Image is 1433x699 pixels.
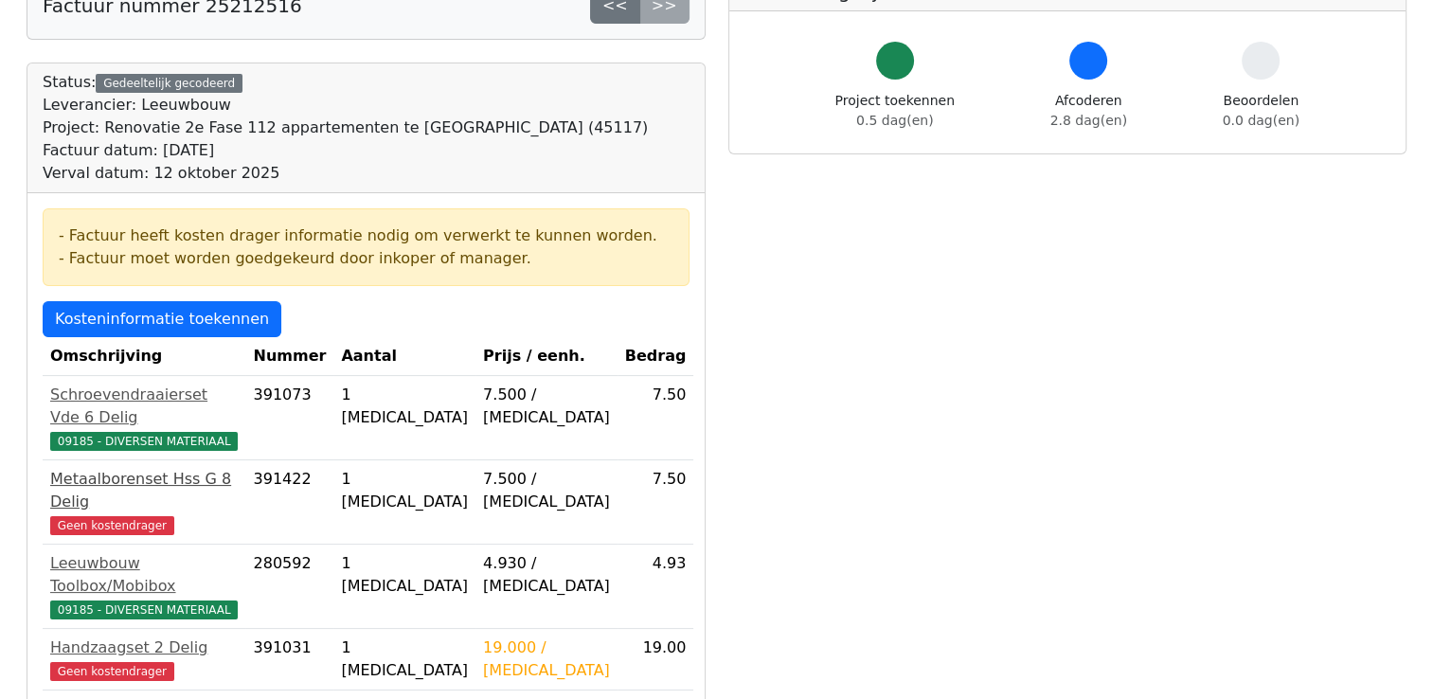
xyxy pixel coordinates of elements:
[50,662,174,681] span: Geen kostendrager
[59,247,673,270] div: - Factuur moet worden goedgekeurd door inkoper of manager.
[50,384,238,429] div: Schroevendraaierset Vde 6 Delig
[1050,91,1127,131] div: Afcoderen
[341,636,468,682] div: 1 [MEDICAL_DATA]
[618,629,694,690] td: 19.00
[245,460,333,545] td: 391422
[43,301,281,337] a: Kosteninformatie toekennen
[341,552,468,598] div: 1 [MEDICAL_DATA]
[835,91,955,131] div: Project toekennen
[50,636,238,659] div: Handzaagset 2 Delig
[618,337,694,376] th: Bedrag
[483,636,610,682] div: 19.000 / [MEDICAL_DATA]
[856,113,933,128] span: 0.5 dag(en)
[483,468,610,513] div: 7.500 / [MEDICAL_DATA]
[245,545,333,629] td: 280592
[341,384,468,429] div: 1 [MEDICAL_DATA]
[475,337,618,376] th: Prijs / eenh.
[618,545,694,629] td: 4.93
[245,337,333,376] th: Nummer
[1223,91,1299,131] div: Beoordelen
[59,224,673,247] div: - Factuur heeft kosten drager informatie nodig om verwerkt te kunnen worden.
[50,468,238,513] div: Metaalborenset Hss G 8 Delig
[50,636,238,682] a: Handzaagset 2 DeligGeen kostendrager
[50,552,238,620] a: Leeuwbouw Toolbox/Mobibox09185 - DIVERSEN MATERIAAL
[50,516,174,535] span: Geen kostendrager
[618,460,694,545] td: 7.50
[245,629,333,690] td: 391031
[43,139,648,162] div: Factuur datum: [DATE]
[50,600,238,619] span: 09185 - DIVERSEN MATERIAAL
[483,384,610,429] div: 7.500 / [MEDICAL_DATA]
[50,432,238,451] span: 09185 - DIVERSEN MATERIAAL
[245,376,333,460] td: 391073
[483,552,610,598] div: 4.930 / [MEDICAL_DATA]
[43,162,648,185] div: Verval datum: 12 oktober 2025
[1050,113,1127,128] span: 2.8 dag(en)
[96,74,242,93] div: Gedeeltelijk gecodeerd
[1223,113,1299,128] span: 0.0 dag(en)
[43,116,648,139] div: Project: Renovatie 2e Fase 112 appartementen te [GEOGRAPHIC_DATA] (45117)
[43,94,648,116] div: Leverancier: Leeuwbouw
[43,71,648,185] div: Status:
[618,376,694,460] td: 7.50
[43,337,245,376] th: Omschrijving
[341,468,468,513] div: 1 [MEDICAL_DATA]
[333,337,475,376] th: Aantal
[50,468,238,536] a: Metaalborenset Hss G 8 DeligGeen kostendrager
[50,552,238,598] div: Leeuwbouw Toolbox/Mobibox
[50,384,238,452] a: Schroevendraaierset Vde 6 Delig09185 - DIVERSEN MATERIAAL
